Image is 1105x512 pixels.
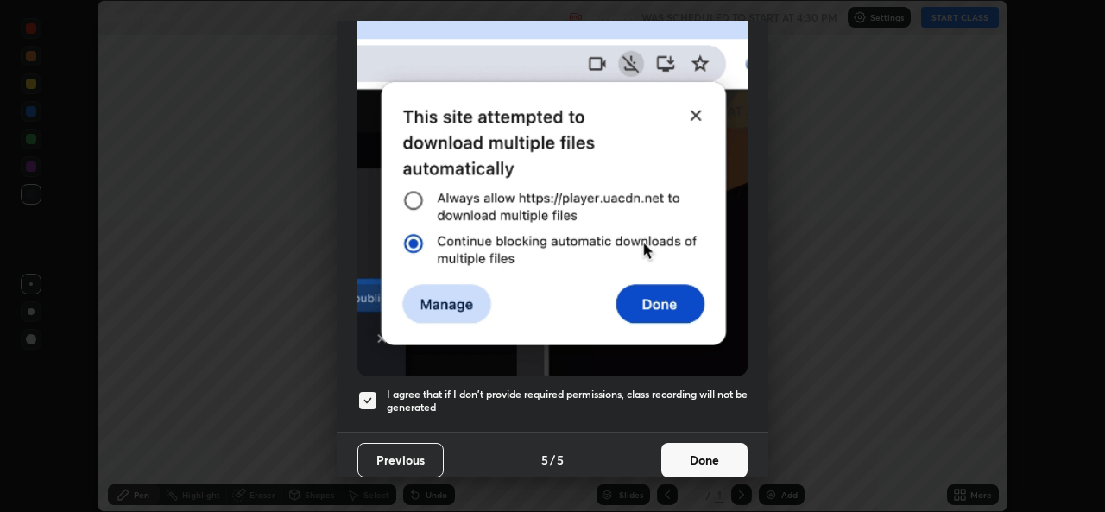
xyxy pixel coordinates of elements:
[661,443,748,477] button: Done
[550,451,555,469] h4: /
[357,443,444,477] button: Previous
[557,451,564,469] h4: 5
[387,388,748,414] h5: I agree that if I don't provide required permissions, class recording will not be generated
[541,451,548,469] h4: 5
